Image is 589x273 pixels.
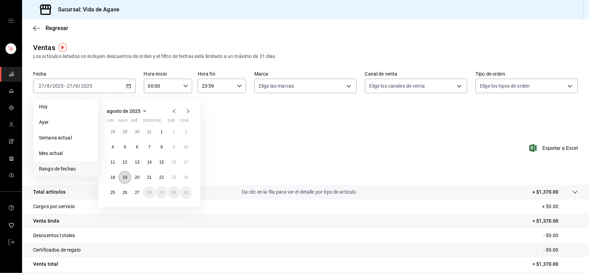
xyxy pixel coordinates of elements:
abbr: 5 de agosto de 2025 [124,145,126,149]
button: 6 de agosto de 2025 [131,141,143,153]
button: 2 de agosto de 2025 [168,126,180,138]
button: 10 de agosto de 2025 [180,141,192,153]
button: 31 de agosto de 2025 [180,186,192,199]
button: 30 de julio de 2025 [131,126,143,138]
button: agosto de 2025 [107,107,149,115]
button: 28 de agosto de 2025 [143,186,155,199]
abbr: 24 de agosto de 2025 [184,175,188,180]
abbr: lunes [107,118,114,126]
abbr: 12 de agosto de 2025 [122,160,127,165]
abbr: 2 de agosto de 2025 [173,129,175,134]
span: Regresar [46,25,68,31]
p: Certificados de regalo [33,246,81,254]
abbr: 21 de agosto de 2025 [147,175,151,180]
button: 8 de agosto de 2025 [156,141,168,153]
input: ---- [52,83,64,89]
button: 9 de agosto de 2025 [168,141,180,153]
abbr: martes [119,118,127,126]
abbr: 29 de agosto de 2025 [159,190,164,195]
input: -- [38,83,45,89]
abbr: 1 de agosto de 2025 [160,129,163,134]
abbr: sábado [168,118,175,126]
button: 5 de agosto de 2025 [119,141,131,153]
label: Hora inicio [144,72,192,77]
p: - $0.00 [543,246,578,254]
button: 29 de agosto de 2025 [156,186,168,199]
abbr: 10 de agosto de 2025 [184,145,188,149]
span: Mes actual [39,150,92,157]
button: 25 de agosto de 2025 [107,186,119,199]
button: 19 de agosto de 2025 [119,171,131,184]
abbr: 9 de agosto de 2025 [173,145,175,149]
img: Tooltip marker [58,43,67,52]
button: 1 de agosto de 2025 [156,126,168,138]
abbr: 26 de agosto de 2025 [122,190,127,195]
p: Venta total [33,261,58,268]
p: Cargos por servicio [33,203,75,210]
button: 30 de agosto de 2025 [168,186,180,199]
span: Elige los tipos de orden [480,82,530,89]
button: 15 de agosto de 2025 [156,156,168,168]
label: Marca [254,72,357,77]
button: 17 de agosto de 2025 [180,156,192,168]
abbr: jueves [143,118,184,126]
button: 28 de julio de 2025 [107,126,119,138]
span: Ayer [39,119,92,126]
abbr: 30 de agosto de 2025 [171,190,176,195]
button: 21 de agosto de 2025 [143,171,155,184]
abbr: 16 de agosto de 2025 [171,160,176,165]
abbr: 8 de agosto de 2025 [160,145,163,149]
p: Venta bruta [33,217,59,225]
span: - [65,83,66,89]
span: Elige las marcas [259,82,294,89]
input: -- [75,83,79,89]
button: 16 de agosto de 2025 [168,156,180,168]
span: Elige los canales de venta [370,82,425,89]
p: + $1,370.00 [533,188,559,196]
abbr: 4 de agosto de 2025 [111,145,114,149]
p: Resumen [33,168,578,177]
button: 26 de agosto de 2025 [119,186,131,199]
abbr: 30 de julio de 2025 [135,129,139,134]
abbr: 31 de julio de 2025 [147,129,151,134]
button: open drawer [8,18,14,23]
abbr: 3 de agosto de 2025 [185,129,187,134]
abbr: 14 de agosto de 2025 [147,160,151,165]
input: -- [47,83,50,89]
abbr: 15 de agosto de 2025 [159,160,164,165]
abbr: 7 de agosto de 2025 [148,145,151,149]
abbr: 23 de agosto de 2025 [171,175,176,180]
abbr: 27 de agosto de 2025 [135,190,139,195]
div: Los artículos listados no incluyen descuentos de orden y el filtro de fechas está limitado a un m... [33,53,578,60]
button: 24 de agosto de 2025 [180,171,192,184]
button: 20 de agosto de 2025 [131,171,143,184]
input: -- [67,83,73,89]
button: 11 de agosto de 2025 [107,156,119,168]
button: Regresar [33,25,68,31]
span: / [50,83,52,89]
label: Hora fin [198,72,246,77]
label: Fecha [33,72,136,77]
abbr: 13 de agosto de 2025 [135,160,139,165]
button: 14 de agosto de 2025 [143,156,155,168]
span: Hoy [39,103,92,110]
button: 7 de agosto de 2025 [143,141,155,153]
abbr: miércoles [131,118,138,126]
abbr: 17 de agosto de 2025 [184,160,188,165]
button: 18 de agosto de 2025 [107,171,119,184]
p: = $1,370.00 [533,261,578,268]
button: 29 de julio de 2025 [119,126,131,138]
abbr: 19 de agosto de 2025 [122,175,127,180]
button: 22 de agosto de 2025 [156,171,168,184]
abbr: 6 de agosto de 2025 [136,145,138,149]
p: + $0.00 [542,203,578,210]
abbr: domingo [180,118,189,126]
label: Tipo de orden [475,72,578,77]
span: / [73,83,75,89]
p: - $0.00 [543,232,578,239]
abbr: 22 de agosto de 2025 [159,175,164,180]
span: / [45,83,47,89]
abbr: 29 de julio de 2025 [122,129,127,134]
label: Canal de venta [365,72,468,77]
